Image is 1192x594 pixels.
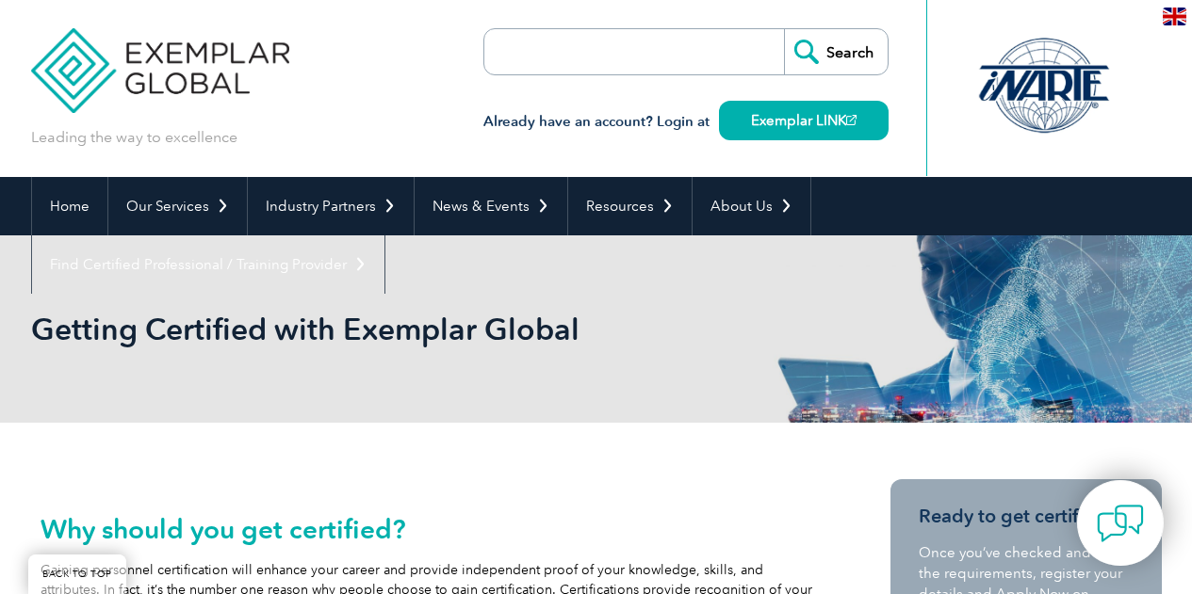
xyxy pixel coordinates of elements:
h3: Ready to get certified? [919,505,1134,528]
img: open_square.png [846,115,857,125]
img: en [1163,8,1186,25]
img: contact-chat.png [1097,500,1144,547]
p: Leading the way to excellence [31,127,237,148]
a: Industry Partners [248,177,414,235]
a: News & Events [415,177,567,235]
a: BACK TO TOP [28,554,126,594]
h3: Already have an account? Login at [483,110,889,134]
input: Search [784,29,888,74]
h2: Why should you get certified? [41,514,813,544]
a: Find Certified Professional / Training Provider [32,235,384,294]
a: Our Services [108,177,247,235]
h1: Getting Certified with Exemplar Global [31,311,755,347]
a: Home [32,177,107,235]
a: About Us [693,177,810,235]
a: Resources [568,177,692,235]
a: Exemplar LINK [719,101,889,140]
